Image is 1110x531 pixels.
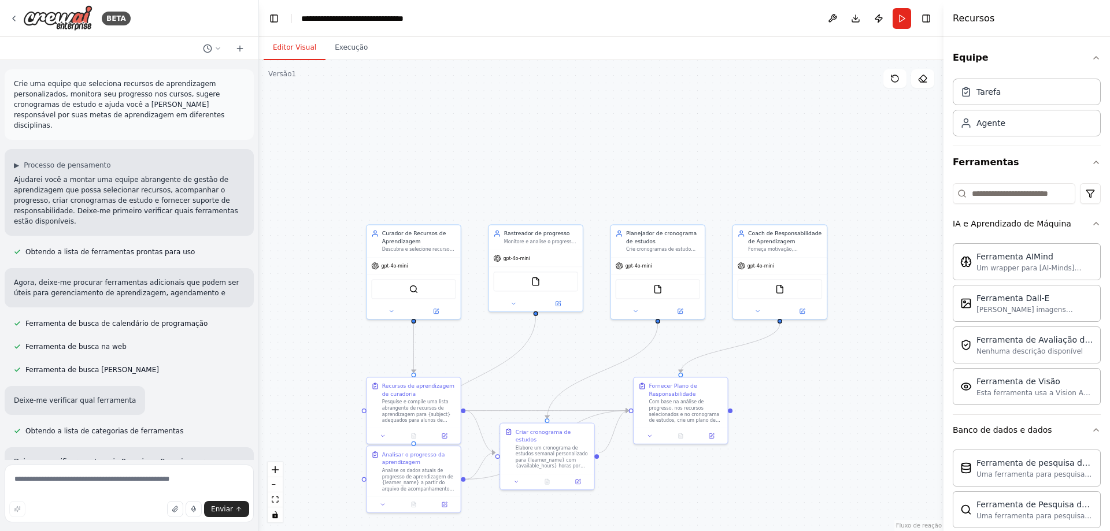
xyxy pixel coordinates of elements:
button: Melhore este prompt [9,501,25,517]
font: Com base na análise de progresso, nos recursos selecionados e no cronograma de estudos, crie um p... [649,399,721,508]
font: BETA [106,14,126,23]
div: Equipe [953,74,1101,146]
div: Curador de Recursos de AprendizagemDescubra e selecione recursos de aprendizagem personalizados e... [366,224,461,320]
font: Ferramenta de Avaliação do Patronus [976,335,1093,356]
font: Coach de Responsabilidade de Aprendizagem [748,231,822,244]
font: Obtendo a lista de ferramentas prontas para uso [25,248,195,256]
font: Nenhuma descrição disponível [976,347,1083,355]
button: Nenhuma saída disponível [398,500,430,509]
font: Ferramenta de busca de calendário de programação [25,320,208,328]
button: Iniciar um novo bate-papo [231,42,249,55]
font: Agente [976,118,1005,128]
button: diminuir o zoom [268,477,283,492]
img: Logotipo [23,5,92,31]
button: Nenhuma saída disponível [398,432,430,441]
button: ampliar [268,462,283,477]
font: Ferramenta Dall-E [976,294,1049,303]
font: Versão [268,70,292,78]
div: Controles do React Flow [268,462,283,522]
button: Ocultar barra lateral direita [918,10,934,27]
button: Banco de dados e dados [953,415,1101,445]
button: ▶Processo de pensamento [14,161,111,170]
font: Crie uma equipe que seleciona recursos de aprendizagem personalizados, monitora seu progresso nos... [14,80,224,129]
font: ▶ [14,161,19,169]
font: Ferramenta de pesquisa de vetores FTS do Couchbase [976,458,1090,479]
g: Edge from 3515ae98-6bcc-473f-a5d2-b13d7f5a7bdb to 7bffb5cb-e2da-404f-bb26-b98e4f4c79c2 [465,407,495,456]
font: Fornecer Plano de Responsabilidade [649,383,697,397]
font: Ferramenta AIMind [976,252,1053,261]
font: Rastreador de progresso [504,231,570,237]
font: Recursos de aprendizagem de curadoria [382,383,454,397]
font: Execução [335,43,368,51]
font: Um wrapper para [AI-Minds]([URL][DOMAIN_NAME]). Útil quando você precisa de respostas para pergun... [976,264,1089,365]
button: alternar interatividade [268,507,283,522]
font: Editor Visual [273,43,316,51]
img: Ferramenta AIMind [960,256,972,268]
img: Ferramenta de Avaliação do Patrono [960,339,972,351]
div: Fornecer Plano de ResponsabilidadeCom base na análise de progresso, nos recursos selecionados e n... [633,377,728,444]
button: Ocultar barra lateral esquerda [266,10,282,27]
font: Tarefa [976,87,1001,96]
font: Analisar o progresso da aprendizagem [382,452,445,466]
font: Curador de Recursos de Aprendizagem [382,231,446,244]
g: Edge from a7f01644-87d1-49d8-a267-8b6b6ba19108 to 95dc04ab-686d-4416-ac1b-340261dd2ff1 [677,324,784,373]
font: Equipe [953,52,989,63]
font: Monitore e analise o progresso da aprendizagem em diversos cursos e disciplinas para {learner_nam... [504,239,577,311]
font: Processo de pensamento [24,161,110,169]
font: Fluxo de reação [896,522,942,529]
font: Pesquise e compile uma lista abrangente de recursos de aprendizagem para {subject} adequados para... [382,399,455,521]
font: Enviar [211,505,233,513]
font: Planejador de cronograma de estudos [626,231,697,244]
button: IA e Aprendizado de Máquina [953,209,1101,239]
font: Uma ferramenta para pesquisar no banco de dados Couchbase informações relevantes sobre documentos... [976,470,1091,506]
img: Ferramenta de leitura de arquivo [775,285,785,294]
div: Planejador de cronograma de estudosCrie cronogramas de estudo personalizados e realistas para {le... [610,224,705,320]
g: Edge from b18efde6-c197-431f-a2f3-c615c6e5413d to 7bffb5cb-e2da-404f-bb26-b98e4f4c79c2 [543,324,662,418]
g: Edge from 1b64513c-358b-46a7-b985-29295d2d4e55 to 95dc04ab-686d-4416-ac1b-340261dd2ff1 [465,407,628,483]
button: Mudar para o chat anterior [198,42,226,55]
img: Ferramenta de leitura de arquivo [531,277,541,286]
font: [PERSON_NAME] imagens usando o modelo Dall-E do OpenAI. [976,306,1073,332]
font: Ajudarei você a montar uma equipe abrangente de gestão de aprendizagem que possa selecionar recur... [14,176,238,225]
font: Ferramenta de Pesquisa de Vetores Qdrant [976,500,1090,521]
img: Ferramenta de Visão [960,381,972,392]
button: Abrir no painel lateral [415,307,458,316]
font: Agora, deixe-me procurar ferramentas adicionais que podem ser úteis para gerenciamento de aprendi... [14,279,239,297]
button: Abrir no painel lateral [698,432,724,441]
font: Esta ferramenta usa a Vision API da OpenAI para descrever o conteúdo de uma imagem. [976,389,1090,415]
font: gpt-4o-mini [381,263,408,269]
font: IA e Aprendizado de Máquina [953,219,1071,228]
button: Enviar [204,501,249,517]
div: Criar cronograma de estudosElabore um cronograma de estudos semanal personalizado para {learner_n... [499,422,595,490]
button: Abrir no painel lateral [658,307,702,316]
font: gpt-4o-mini [504,255,530,261]
nav: migalhas de pão [301,13,404,24]
div: Rastreador de progressoMonitore e analise o progresso da aprendizagem em diversos cursos e discip... [488,224,583,312]
img: Ferramenta de pesquisa de vetores FTS do Couchbase [960,462,972,474]
img: Ferramenta de Pesquisa de Vetores Qdrant [960,504,972,515]
font: Deixe-me verificar a categoria Pesquisa e Pesquisa para ferramentas que podem ajudar a encontrar ... [14,458,210,476]
font: Descubra e selecione recursos de aprendizagem personalizados e de alta qualidade para {subject} c... [382,247,456,319]
a: Atribuição do React Flow [896,522,942,529]
button: Abrir no painel lateral [431,432,457,441]
font: Deixe-me verificar qual ferramenta [14,396,136,404]
button: Equipe [953,42,1101,74]
font: Ferramenta de busca na web [25,343,127,351]
font: Ferramentas [953,157,1019,168]
button: Abrir no painel lateral [565,477,591,487]
button: Carregar arquivos [167,501,183,517]
button: Abrir no painel lateral [536,299,580,309]
button: Clique para falar sobre sua ideia de automação [186,501,202,517]
g: Edge from f0c5372c-f8e9-4783-89c5-ecd0c19eaa50 to 1b64513c-358b-46a7-b985-29295d2d4e55 [410,316,539,441]
button: Abrir no painel lateral [431,500,457,509]
font: gpt-4o-mini [748,263,774,269]
font: Banco de dados e dados [953,425,1052,435]
button: vista de ajuste [268,492,283,507]
font: Recursos [953,13,994,24]
g: Edge from 1b64513c-358b-46a7-b985-29295d2d4e55 to 7bffb5cb-e2da-404f-bb26-b98e4f4c79c2 [465,449,495,483]
font: Ferramenta de busca [PERSON_NAME] [25,366,159,374]
g: Edge from 822ff3b1-5002-4f75-8edb-90d917301a50 to 3515ae98-6bcc-473f-a5d2-b13d7f5a7bdb [410,324,417,373]
button: Nenhuma saída disponível [664,432,697,441]
img: Ferramenta de leitura de arquivo [653,285,663,294]
button: Abrir no painel lateral [780,307,824,316]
